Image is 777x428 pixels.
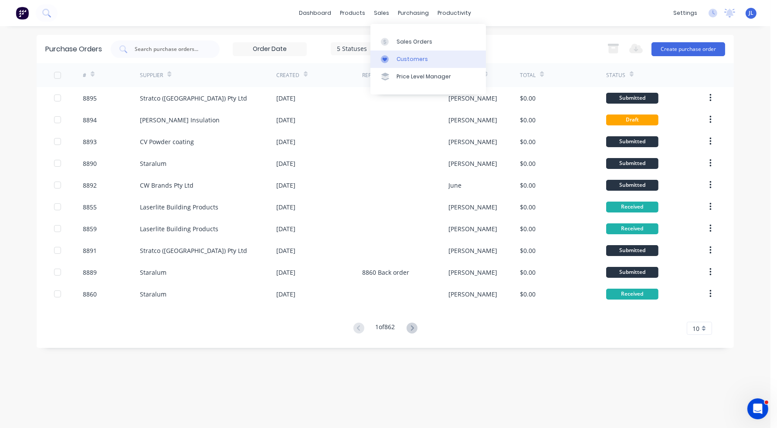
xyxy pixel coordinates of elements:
div: 5 Statuses [337,44,399,53]
a: dashboard [295,7,336,20]
div: [PERSON_NAME] [448,115,497,125]
div: 8893 [83,137,97,146]
div: $0.00 [520,181,536,190]
div: # [83,71,86,79]
div: [PERSON_NAME] [448,290,497,299]
div: Staralum [140,290,166,299]
div: [PERSON_NAME] Insulation [140,115,220,125]
div: [PERSON_NAME] [448,137,497,146]
input: Order Date [233,43,306,56]
div: $0.00 [520,159,536,168]
div: [PERSON_NAME] [448,268,497,277]
div: Received [606,223,658,234]
div: Stratco ([GEOGRAPHIC_DATA]) Pty Ltd [140,246,247,255]
div: Price Level Manager [397,73,451,81]
div: $0.00 [520,246,536,255]
div: Submitted [606,136,658,147]
div: 8892 [83,181,97,190]
div: [PERSON_NAME] [448,246,497,255]
div: 1 of 862 [376,322,395,335]
span: JL [749,9,753,17]
div: Purchase Orders [45,44,102,54]
div: [DATE] [276,94,295,103]
div: Submitted [606,245,658,256]
div: 8860 [83,290,97,299]
iframe: Intercom live chat [747,398,768,419]
div: Submitted [606,180,658,191]
div: Total [520,71,536,79]
div: products [336,7,370,20]
div: Supplier [140,71,163,79]
div: Sales Orders [397,38,432,46]
div: productivity [434,7,476,20]
div: 8890 [83,159,97,168]
a: Customers [370,51,486,68]
div: $0.00 [520,94,536,103]
div: settings [669,7,702,20]
img: Factory [16,7,29,20]
div: Submitted [606,158,658,169]
div: Staralum [140,268,166,277]
div: [DATE] [276,115,295,125]
div: [DATE] [276,202,295,212]
div: Laserlite Building Products [140,202,218,212]
div: Created [276,71,299,79]
div: June [448,181,461,190]
div: Laserlite Building Products [140,224,218,233]
div: purchasing [394,7,434,20]
div: 8859 [83,224,97,233]
div: Customers [397,55,428,63]
div: Stratco ([GEOGRAPHIC_DATA]) Pty Ltd [140,94,247,103]
div: [PERSON_NAME] [448,159,497,168]
div: sales [370,7,394,20]
div: [DATE] [276,268,295,277]
div: $0.00 [520,268,536,277]
div: [DATE] [276,246,295,255]
div: [DATE] [276,159,295,168]
div: Received [606,202,658,212]
a: Price Level Manager [370,68,486,85]
div: [DATE] [276,181,295,190]
div: [DATE] [276,290,295,299]
div: $0.00 [520,137,536,146]
div: Reference [362,71,390,79]
a: Sales Orders [370,33,486,50]
div: [PERSON_NAME] [448,224,497,233]
div: 8860 Back order [362,268,409,277]
div: $0.00 [520,202,536,212]
div: [DATE] [276,224,295,233]
span: 10 [692,324,699,333]
div: 8855 [83,202,97,212]
div: 8895 [83,94,97,103]
div: 8894 [83,115,97,125]
div: $0.00 [520,115,536,125]
div: [DATE] [276,137,295,146]
div: Status [606,71,625,79]
div: CW Brands Pty Ltd [140,181,193,190]
div: Received [606,289,658,300]
div: $0.00 [520,290,536,299]
div: [PERSON_NAME] [448,202,497,212]
div: Submitted [606,267,658,278]
div: Staralum [140,159,166,168]
div: $0.00 [520,224,536,233]
div: 8889 [83,268,97,277]
div: Submitted [606,93,658,104]
div: [PERSON_NAME] [448,94,497,103]
div: Draft [606,115,658,125]
button: Create purchase order [651,42,725,56]
input: Search purchase orders... [134,45,206,54]
div: 8891 [83,246,97,255]
div: CV Powder coating [140,137,194,146]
